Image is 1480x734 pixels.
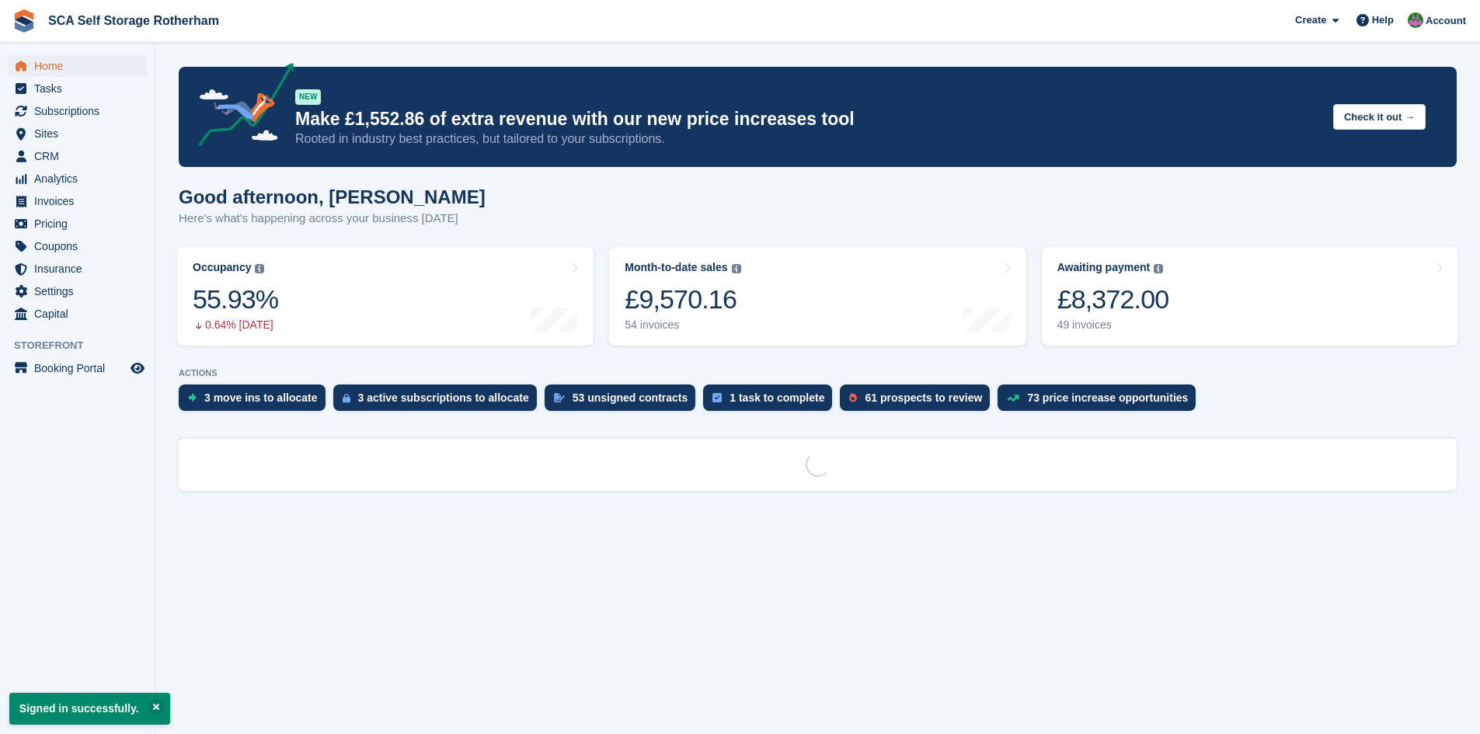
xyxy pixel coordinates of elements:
a: menu [8,213,147,235]
span: Coupons [34,235,127,257]
button: Check it out → [1333,104,1426,130]
a: menu [8,55,147,77]
span: Invoices [34,190,127,212]
div: 49 invoices [1057,318,1169,332]
div: 55.93% [193,284,278,315]
span: Create [1295,12,1326,28]
a: menu [8,100,147,122]
a: menu [8,78,147,99]
a: menu [8,123,147,144]
img: price-adjustments-announcement-icon-8257ccfd72463d97f412b2fc003d46551f7dbcb40ab6d574587a9cd5c0d94... [186,63,294,151]
a: menu [8,303,147,325]
span: Subscriptions [34,100,127,122]
div: 53 unsigned contracts [573,391,688,404]
img: task-75834270c22a3079a89374b754ae025e5fb1db73e45f91037f5363f120a921f8.svg [712,393,722,402]
span: CRM [34,145,127,167]
div: Month-to-date sales [625,261,727,274]
img: icon-info-grey-7440780725fd019a000dd9b08b2336e03edf1995a4989e88bcd33f0948082b44.svg [255,264,264,273]
a: Preview store [128,359,147,377]
img: price_increase_opportunities-93ffe204e8149a01c8c9dc8f82e8f89637d9d84a8eef4429ea346261dce0b2c0.svg [1007,395,1019,402]
div: 3 active subscriptions to allocate [358,391,529,404]
a: menu [8,145,147,167]
img: move_ins_to_allocate_icon-fdf77a2bb77ea45bf5b3d319d69a93e2d87916cf1d5bf7949dd705db3b84f3ca.svg [188,393,197,402]
span: Capital [34,303,127,325]
img: prospect-51fa495bee0391a8d652442698ab0144808aea92771e9ea1ae160a38d050c398.svg [849,393,857,402]
span: Storefront [14,338,155,353]
div: 73 price increase opportunities [1027,391,1188,404]
p: ACTIONS [179,368,1457,378]
span: Home [34,55,127,77]
a: 73 price increase opportunities [998,384,1203,419]
div: NEW [295,89,321,105]
a: 3 move ins to allocate [179,384,333,419]
div: 0.64% [DATE] [193,318,278,332]
img: icon-info-grey-7440780725fd019a000dd9b08b2336e03edf1995a4989e88bcd33f0948082b44.svg [1154,264,1163,273]
img: icon-info-grey-7440780725fd019a000dd9b08b2336e03edf1995a4989e88bcd33f0948082b44.svg [732,264,741,273]
div: Occupancy [193,261,251,274]
div: 1 task to complete [730,391,824,404]
span: Tasks [34,78,127,99]
div: 54 invoices [625,318,740,332]
span: Pricing [34,213,127,235]
a: menu [8,258,147,280]
div: Awaiting payment [1057,261,1151,274]
div: 3 move ins to allocate [204,391,318,404]
a: menu [8,235,147,257]
span: Insurance [34,258,127,280]
a: 3 active subscriptions to allocate [333,384,545,419]
span: Account [1426,13,1466,29]
div: £9,570.16 [625,284,740,315]
a: Month-to-date sales £9,570.16 54 invoices [609,247,1026,346]
a: 1 task to complete [703,384,840,419]
p: Rooted in industry best practices, but tailored to your subscriptions. [295,130,1321,148]
a: menu [8,190,147,212]
img: contract_signature_icon-13c848040528278c33f63329250d36e43548de30e8caae1d1a13099fd9432cc5.svg [554,393,565,402]
a: Occupancy 55.93% 0.64% [DATE] [177,247,594,346]
a: SCA Self Storage Rotherham [42,8,225,33]
img: active_subscription_to_allocate_icon-d502201f5373d7db506a760aba3b589e785aa758c864c3986d89f69b8ff3... [343,393,350,403]
span: Settings [34,280,127,302]
span: Analytics [34,168,127,190]
img: stora-icon-8386f47178a22dfd0bd8f6a31ec36ba5ce8667c1dd55bd0f319d3a0aa187defe.svg [12,9,36,33]
span: Help [1372,12,1394,28]
span: Sites [34,123,127,144]
div: £8,372.00 [1057,284,1169,315]
a: menu [8,280,147,302]
span: Booking Portal [34,357,127,379]
a: menu [8,357,147,379]
a: 53 unsigned contracts [545,384,704,419]
p: Signed in successfully. [9,693,170,725]
a: menu [8,168,147,190]
p: Here's what's happening across your business [DATE] [179,210,486,228]
div: 61 prospects to review [865,391,982,404]
p: Make £1,552.86 of extra revenue with our new price increases tool [295,108,1321,130]
a: 61 prospects to review [840,384,998,419]
a: Awaiting payment £8,372.00 49 invoices [1042,247,1458,346]
h1: Good afternoon, [PERSON_NAME] [179,186,486,207]
img: Sarah Race [1408,12,1423,28]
